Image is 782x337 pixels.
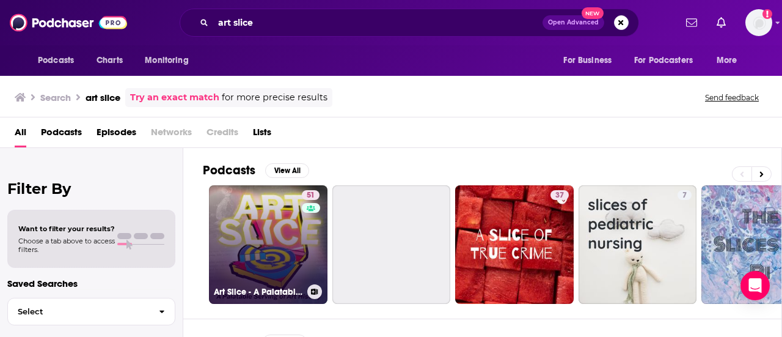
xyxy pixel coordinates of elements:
[681,12,702,33] a: Show notifications dropdown
[712,12,731,33] a: Show notifications dropdown
[762,9,772,19] svg: Add a profile image
[18,224,115,233] span: Want to filter your results?
[203,163,255,178] h2: Podcasts
[543,15,604,30] button: Open AdvancedNew
[717,52,737,69] span: More
[206,122,238,147] span: Credits
[701,92,762,103] button: Send feedback
[203,163,309,178] a: PodcastsView All
[582,7,604,19] span: New
[253,122,271,147] a: Lists
[145,52,188,69] span: Monitoring
[548,20,599,26] span: Open Advanced
[682,190,687,202] span: 7
[745,9,772,36] span: Logged in as mdekoning
[563,52,612,69] span: For Business
[180,9,639,37] div: Search podcasts, credits, & more...
[634,52,693,69] span: For Podcasters
[555,190,564,202] span: 37
[97,52,123,69] span: Charts
[302,190,320,200] a: 51
[40,92,71,103] h3: Search
[38,52,74,69] span: Podcasts
[15,122,26,147] a: All
[678,190,692,200] a: 7
[7,180,175,198] h2: Filter By
[265,163,309,178] button: View All
[550,190,569,200] a: 37
[130,91,219,105] a: Try an exact match
[740,271,770,300] div: Open Intercom Messenger
[307,190,315,202] span: 51
[8,308,149,316] span: Select
[209,185,327,304] a: 51Art Slice - A Palatable Serving of Art History
[555,49,627,72] button: open menu
[151,122,192,147] span: Networks
[222,91,327,105] span: for more precise results
[214,287,302,297] h3: Art Slice - A Palatable Serving of Art History
[86,92,120,103] h3: art slice
[29,49,90,72] button: open menu
[97,122,136,147] a: Episodes
[41,122,82,147] a: Podcasts
[745,9,772,36] img: User Profile
[7,298,175,325] button: Select
[455,185,574,304] a: 37
[89,49,130,72] a: Charts
[136,49,204,72] button: open menu
[579,185,697,304] a: 7
[626,49,711,72] button: open menu
[708,49,753,72] button: open menu
[10,11,127,34] img: Podchaser - Follow, Share and Rate Podcasts
[7,278,175,289] p: Saved Searches
[18,237,115,254] span: Choose a tab above to access filters.
[213,13,543,32] input: Search podcasts, credits, & more...
[745,9,772,36] button: Show profile menu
